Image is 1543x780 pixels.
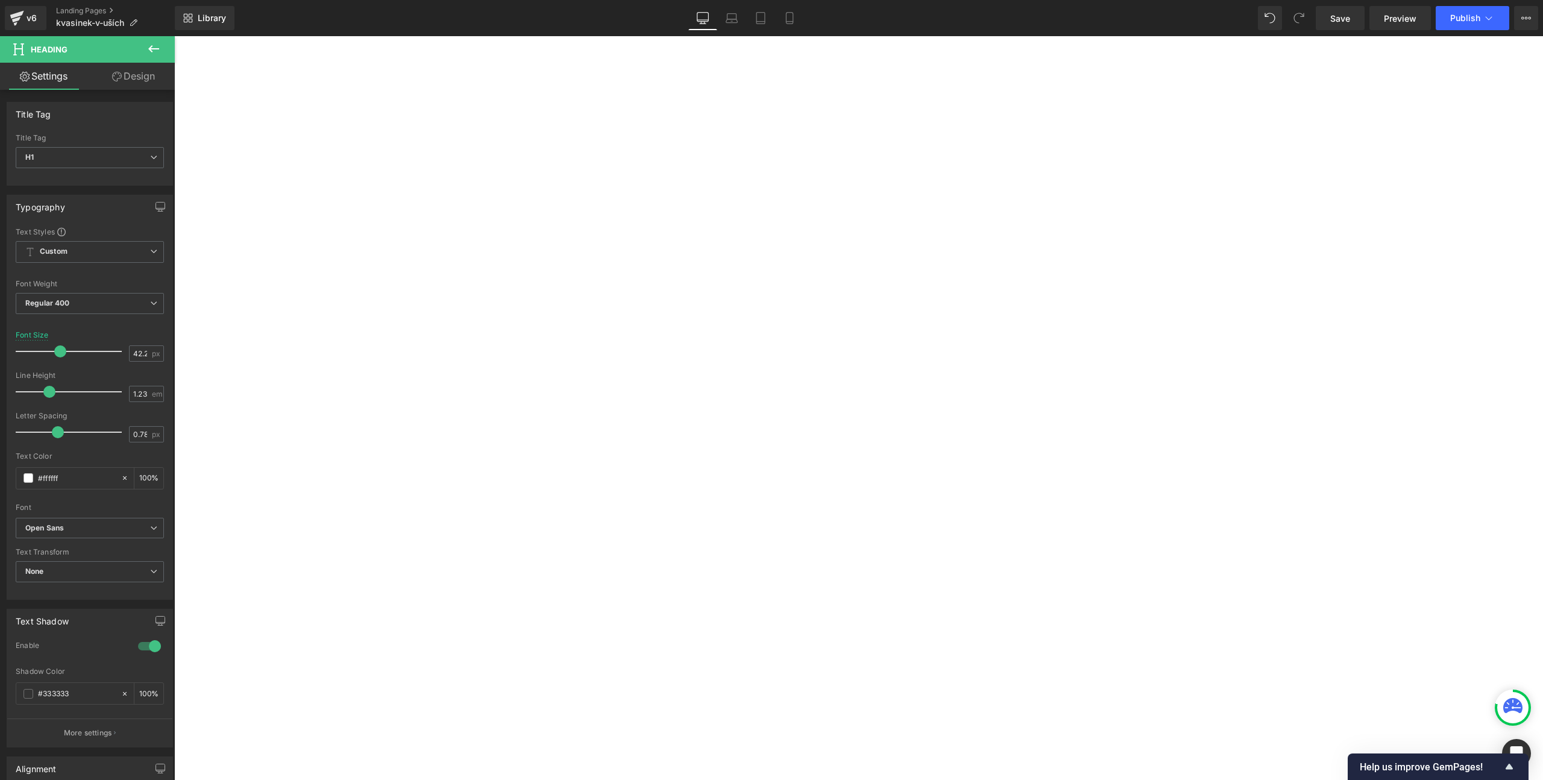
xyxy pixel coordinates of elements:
[1287,6,1311,30] button: Redo
[16,195,65,212] div: Typography
[16,227,164,236] div: Text Styles
[152,350,162,357] span: px
[198,13,226,24] span: Library
[1384,12,1416,25] span: Preview
[775,6,804,30] a: Mobile
[134,468,163,489] div: %
[1369,6,1431,30] a: Preview
[90,63,177,90] a: Design
[38,687,115,700] input: Color
[40,247,68,257] b: Custom
[56,18,124,28] span: kvasinek-v-uších
[16,548,164,556] div: Text Transform
[16,412,164,420] div: Letter Spacing
[175,6,234,30] a: New Library
[717,6,746,30] a: Laptop
[1360,761,1502,773] span: Help us improve GemPages!
[16,609,69,626] div: Text Shadow
[31,45,68,54] span: Heading
[16,134,164,142] div: Title Tag
[16,331,49,339] div: Font Size
[16,452,164,461] div: Text Color
[5,6,46,30] a: v6
[25,153,34,162] b: H1
[152,390,162,398] span: em
[16,280,164,288] div: Font Weight
[1450,13,1480,23] span: Publish
[38,471,115,485] input: Color
[688,6,717,30] a: Desktop
[16,757,57,774] div: Alignment
[134,683,163,704] div: %
[16,371,164,380] div: Line Height
[24,10,39,26] div: v6
[1258,6,1282,30] button: Undo
[25,298,70,307] b: Regular 400
[1436,6,1509,30] button: Publish
[1514,6,1538,30] button: More
[7,719,172,747] button: More settings
[25,567,44,576] b: None
[64,728,112,738] p: More settings
[746,6,775,30] a: Tablet
[1360,760,1516,774] button: Show survey - Help us improve GemPages!
[25,523,64,533] i: Open Sans
[16,503,164,512] div: Font
[16,667,164,676] div: Shadow Color
[152,430,162,438] span: px
[56,6,175,16] a: Landing Pages
[1502,739,1531,768] div: Open Intercom Messenger
[16,102,51,119] div: Title Tag
[16,641,126,653] div: Enable
[1330,12,1350,25] span: Save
